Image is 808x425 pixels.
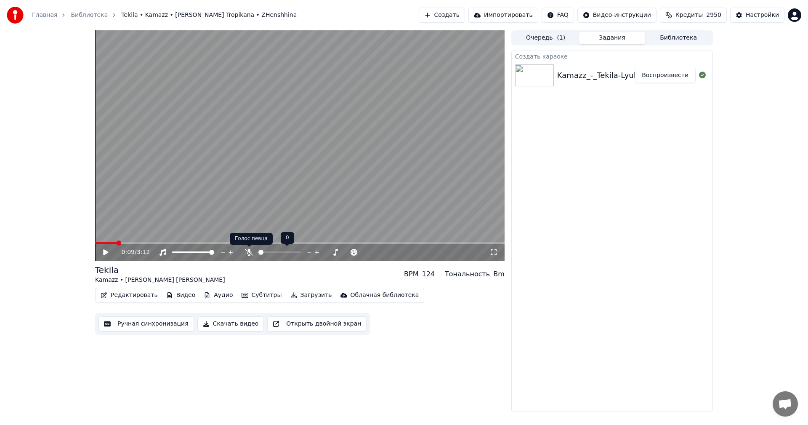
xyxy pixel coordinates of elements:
div: Tekila [95,264,225,276]
button: Кредиты2950 [660,8,727,23]
span: Кредиты [675,11,703,19]
div: Настройки [746,11,779,19]
button: Субтитры [238,289,285,301]
span: Tekila • Kamazz • [PERSON_NAME] Tropikana • ZHenshhina [121,11,297,19]
a: Главная [32,11,57,19]
div: 0 [281,232,294,244]
div: Облачная библиотека [351,291,419,299]
button: Задания [579,32,646,44]
button: Загрузить [287,289,335,301]
button: Видео-инструкции [577,8,656,23]
div: / [122,248,142,257]
button: Ручная синхронизация [98,316,194,331]
div: BPM [404,269,418,279]
div: 124 [422,269,435,279]
div: Kamazz_-_Tekila-Lyubov_Tropikana-ZHenshhina_77928985 [557,69,778,81]
button: Открыть двойной экран [267,316,367,331]
button: Воспроизвести [635,68,696,83]
div: Открытый чат [773,391,798,417]
button: Редактировать [97,289,161,301]
a: Библиотека [71,11,108,19]
div: Тональность [445,269,490,279]
span: 0:09 [122,248,135,257]
span: 2950 [706,11,721,19]
div: Bm [493,269,505,279]
nav: breadcrumb [32,11,297,19]
div: Kamazz • [PERSON_NAME] [PERSON_NAME] [95,276,225,284]
button: Создать [419,8,465,23]
img: youka [7,7,24,24]
button: Импортировать [468,8,538,23]
span: ( 1 ) [557,34,565,42]
div: Создать караоке [512,51,712,61]
button: Настройки [730,8,784,23]
button: Скачать видео [197,316,264,331]
button: Библиотека [645,32,712,44]
button: Аудио [200,289,236,301]
span: 3:12 [137,248,150,257]
button: Видео [163,289,199,301]
div: Голос певца [230,233,273,245]
button: FAQ [542,8,574,23]
button: Очередь [513,32,579,44]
